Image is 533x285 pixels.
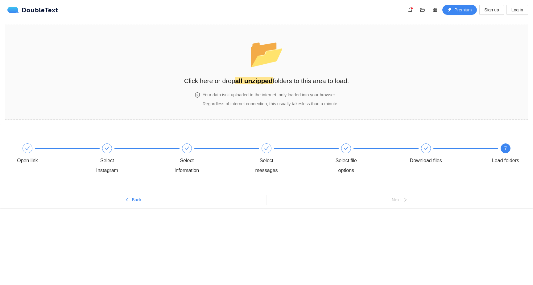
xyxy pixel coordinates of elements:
[184,146,189,151] span: check
[105,146,109,151] span: check
[344,146,349,151] span: check
[430,7,440,12] span: appstore
[89,156,125,175] div: Select Instagram
[328,143,408,175] div: Select file options
[511,6,523,13] span: Log in
[184,76,349,86] h2: Click here or drop folders to this area to load.
[430,5,440,15] button: appstore
[169,156,205,175] div: Select information
[424,146,428,151] span: check
[203,101,338,106] span: Regardless of internet connection, this usually takes less than a minute .
[25,146,30,151] span: check
[328,156,364,175] div: Select file options
[7,7,22,13] img: logo
[17,156,38,166] div: Open link
[506,5,528,15] button: Log in
[249,143,328,175] div: Select messages
[0,195,266,205] button: leftBack
[418,7,427,12] span: folder-open
[410,156,442,166] div: Download files
[406,7,415,12] span: bell
[10,143,89,166] div: Open link
[264,146,269,151] span: check
[169,143,249,175] div: Select information
[418,5,428,15] button: folder-open
[7,7,58,13] div: DoubleText
[442,5,477,15] button: thunderboltPremium
[195,92,200,98] span: safety-certificate
[408,143,488,166] div: Download files
[125,198,129,203] span: left
[249,156,284,175] div: Select messages
[132,196,141,203] span: Back
[448,8,452,13] span: thunderbolt
[454,6,472,13] span: Premium
[492,156,519,166] div: Load folders
[504,146,507,151] span: 7
[484,6,499,13] span: Sign up
[235,77,272,84] strong: all unzipped
[405,5,415,15] button: bell
[203,91,338,98] h4: Your data isn't uploaded to the internet, only loaded into your browser.
[488,143,523,166] div: 7Load folders
[266,195,533,205] button: Nextright
[479,5,504,15] button: Sign up
[249,38,284,69] span: folder
[89,143,169,175] div: Select Instagram
[7,7,58,13] a: logoDoubleText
